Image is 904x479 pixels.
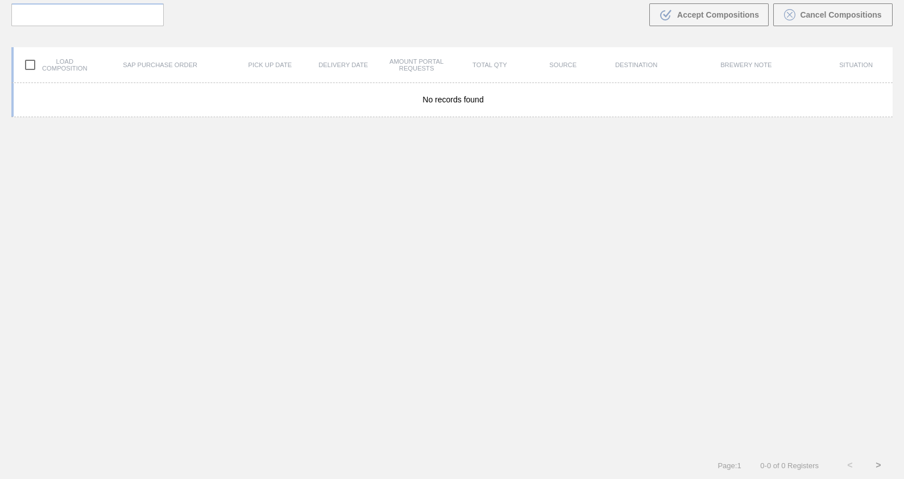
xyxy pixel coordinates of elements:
button: Cancel Compositions [773,3,893,26]
span: Cancel Compositions [800,10,881,19]
button: Accept Compositions [649,3,769,26]
div: Amount Portal Requests [380,58,453,72]
div: Situation [819,61,893,68]
div: Delivery Date [306,61,380,68]
span: Page : 1 [718,461,741,470]
div: Total Qty [453,61,526,68]
div: Destination [600,61,673,68]
span: Accept Compositions [677,10,759,19]
span: 0 - 0 of 0 Registers [758,461,819,470]
div: Pick up Date [234,61,307,68]
div: SAP Purchase Order [87,61,234,68]
div: Brewery Note [673,61,819,68]
span: No records found [422,95,483,104]
div: Source [526,61,600,68]
div: Load composition [14,53,87,77]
